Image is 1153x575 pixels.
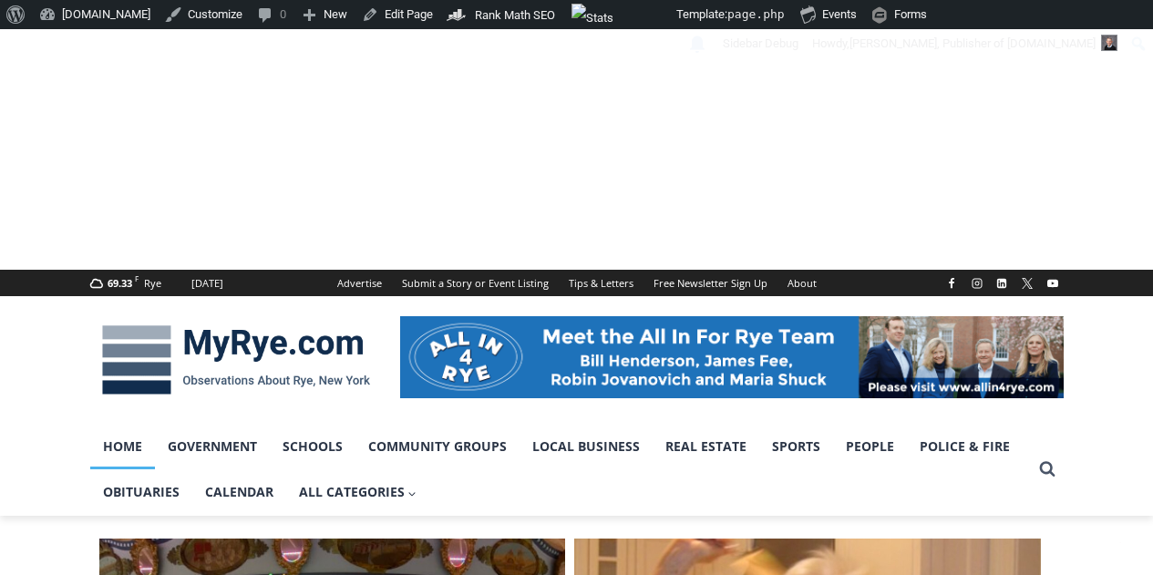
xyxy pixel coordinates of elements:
[400,316,1064,398] img: All in for Rye
[653,424,759,469] a: Real Estate
[520,424,653,469] a: Local Business
[1031,453,1064,486] button: View Search Form
[191,275,223,292] div: [DATE]
[90,313,382,407] img: MyRye.com
[833,424,907,469] a: People
[90,469,192,515] a: Obituaries
[475,8,555,22] span: Rank Math SEO
[270,424,355,469] a: Schools
[643,270,777,296] a: Free Newsletter Sign Up
[135,273,139,283] span: F
[392,270,559,296] a: Submit a Story or Event Listing
[571,4,674,26] img: Views over 48 hours. Click for more Jetpack Stats.
[991,272,1013,294] a: Linkedin
[286,469,430,515] a: All Categories
[907,424,1023,469] a: Police & Fire
[108,276,132,290] span: 69.33
[327,270,392,296] a: Advertise
[355,424,520,469] a: Community Groups
[299,482,417,502] span: All Categories
[90,424,1031,516] nav: Primary Navigation
[90,424,155,469] a: Home
[777,270,827,296] a: About
[155,424,270,469] a: Government
[1042,272,1064,294] a: YouTube
[144,275,161,292] div: Rye
[716,29,806,58] a: Turn on Custom Sidebars explain mode.
[806,29,1125,58] a: Howdy,
[727,7,785,21] span: page.php
[1016,272,1038,294] a: X
[327,270,827,296] nav: Secondary Navigation
[966,272,988,294] a: Instagram
[849,36,1096,50] span: [PERSON_NAME], Publisher of [DOMAIN_NAME]
[559,270,643,296] a: Tips & Letters
[759,424,833,469] a: Sports
[941,272,963,294] a: Facebook
[192,469,286,515] a: Calendar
